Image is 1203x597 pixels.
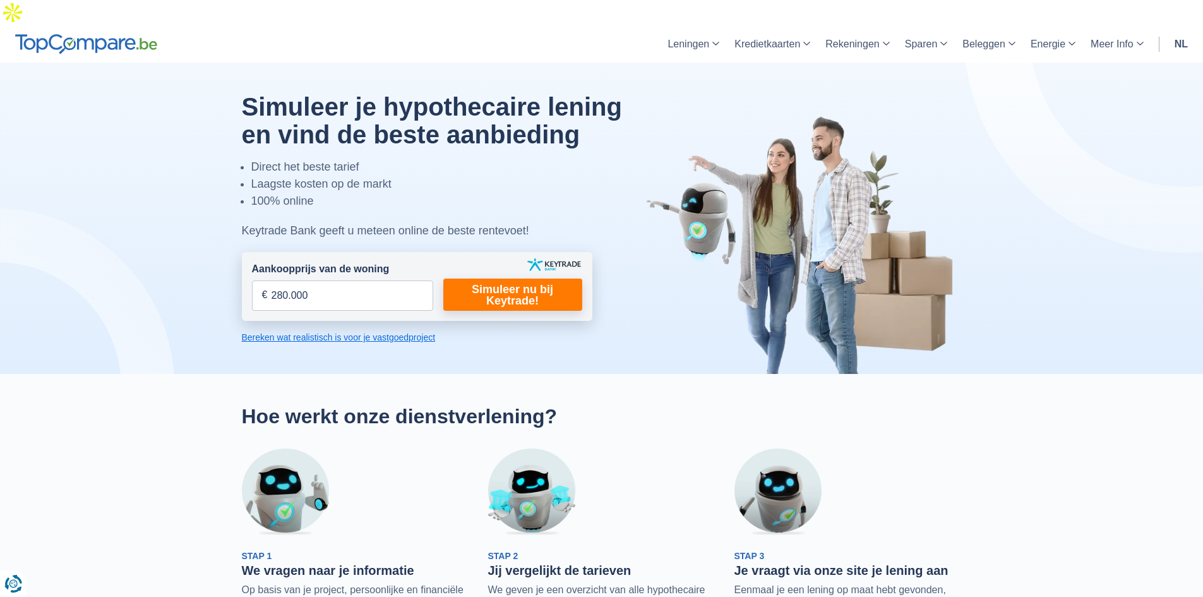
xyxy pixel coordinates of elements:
[488,563,715,578] h3: Jij vergelijkt de tarieven
[443,279,582,311] a: Simuleer nu bij Keytrade!
[734,563,962,578] h3: Je vraagt via onze site je lening aan
[242,551,272,561] span: Stap 1
[818,25,897,63] a: Rekeningen
[488,551,518,561] span: Stap 2
[488,449,575,536] img: Stap 2
[660,25,727,63] a: Leningen
[1023,25,1083,63] a: Energie
[955,25,1023,63] a: Beleggen
[242,404,962,428] h2: Hoe werkt onze dienstverlening?
[734,449,822,536] img: Stap 3
[15,34,157,54] img: TopCompare
[1167,25,1195,63] a: nl
[251,176,654,193] li: Laagste kosten op de markt
[262,288,268,303] span: €
[527,258,581,271] img: keytrade
[242,93,654,148] h1: Simuleer je hypothecaire lening en vind de beste aanbieding
[242,331,592,344] a: Bereken wat realistisch is voor je vastgoedproject
[251,193,654,210] li: 100% online
[646,115,962,374] img: image-hero
[734,551,765,561] span: Stap 3
[252,262,390,277] label: Aankoopprijs van de woning
[1083,25,1151,63] a: Meer Info
[251,159,654,176] li: Direct het beste tarief
[242,449,329,536] img: Stap 1
[897,25,955,63] a: Sparen
[242,222,654,239] div: Keytrade Bank geeft u meteen online de beste rentevoet!
[242,563,469,578] h3: We vragen naar je informatie
[727,25,818,63] a: Kredietkaarten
